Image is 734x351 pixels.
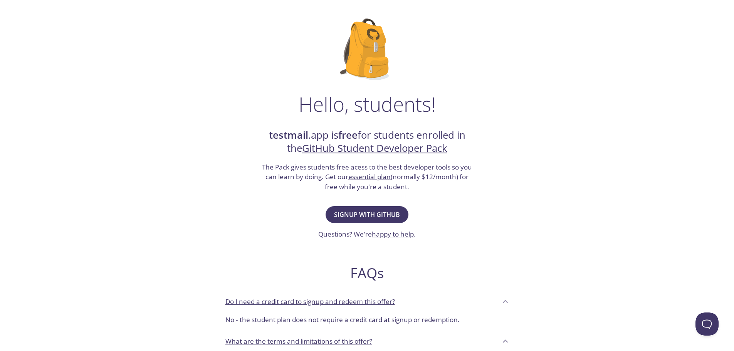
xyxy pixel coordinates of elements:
[326,206,408,223] button: Signup with GitHub
[219,312,515,331] div: Do I need a credit card to signup and redeem this offer?
[219,264,515,282] h2: FAQs
[225,315,509,325] p: No - the student plan does not require a credit card at signup or redemption.
[372,230,414,238] a: happy to help
[219,291,515,312] div: Do I need a credit card to signup and redeem this offer?
[225,336,372,346] p: What are the terms and limitations of this offer?
[302,141,447,155] a: GitHub Student Developer Pack
[318,229,416,239] h3: Questions? We're .
[338,128,358,142] strong: free
[269,128,308,142] strong: testmail
[299,92,436,116] h1: Hello, students!
[334,209,400,220] span: Signup with GitHub
[348,172,391,181] a: essential plan
[340,18,394,80] img: github-student-backpack.png
[261,129,473,155] h2: .app is for students enrolled in the
[225,297,395,307] p: Do I need a credit card to signup and redeem this offer?
[695,312,719,336] iframe: Help Scout Beacon - Open
[261,162,473,192] h3: The Pack gives students free acess to the best developer tools so you can learn by doing. Get our...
